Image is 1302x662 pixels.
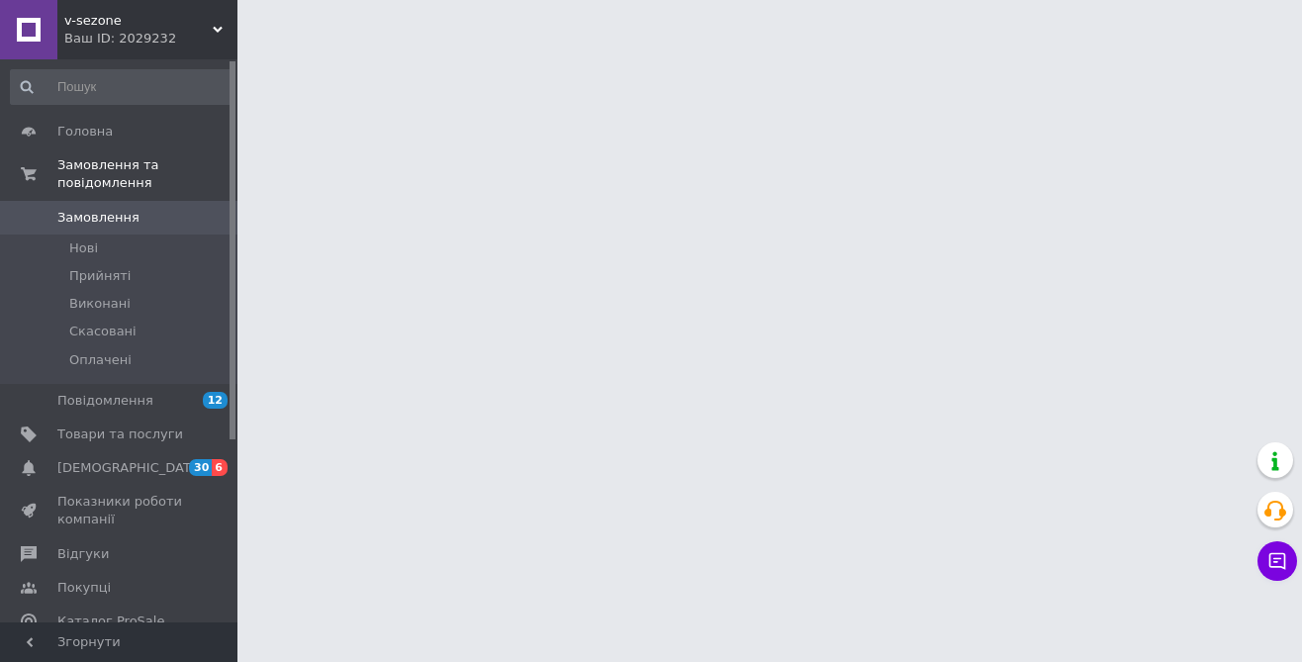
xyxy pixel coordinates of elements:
[57,579,111,597] span: Покупці
[57,613,164,630] span: Каталог ProSale
[57,392,153,410] span: Повідомлення
[189,459,212,476] span: 30
[57,545,109,563] span: Відгуки
[212,459,228,476] span: 6
[57,459,204,477] span: [DEMOGRAPHIC_DATA]
[69,323,137,340] span: Скасовані
[69,351,132,369] span: Оплачені
[57,493,183,528] span: Показники роботи компанії
[1257,541,1297,581] button: Чат з покупцем
[57,123,113,141] span: Головна
[57,156,237,192] span: Замовлення та повідомлення
[64,12,213,30] span: v-sezone
[10,69,232,105] input: Пошук
[69,267,131,285] span: Прийняті
[57,426,183,443] span: Товари та послуги
[64,30,237,47] div: Ваш ID: 2029232
[69,239,98,257] span: Нові
[57,209,139,227] span: Замовлення
[69,295,131,313] span: Виконані
[203,392,228,409] span: 12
